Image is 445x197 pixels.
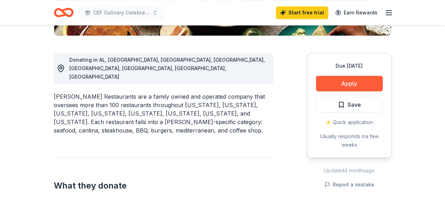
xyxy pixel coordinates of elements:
[307,166,392,175] div: Updated 4 months ago
[316,118,383,127] div: ⚡️ Quick application
[276,6,328,19] a: Start free trial
[79,6,164,20] button: CEF Culinary Celebration
[316,132,383,149] div: Usually responds in a few weeks
[316,62,383,70] div: Due [DATE]
[54,92,273,135] div: [PERSON_NAME] Restaurants are a family owned and operated company that oversees more than 100 res...
[69,57,265,80] span: Donating in AL, [GEOGRAPHIC_DATA], [GEOGRAPHIC_DATA], [GEOGRAPHIC_DATA], [GEOGRAPHIC_DATA], [GEOG...
[331,6,382,19] a: Earn Rewards
[54,4,74,21] a: Home
[348,100,361,109] span: Save
[316,76,383,91] button: Apply
[316,97,383,112] button: Save
[54,180,273,191] h2: What they donate
[324,180,374,189] button: Report a mistake
[93,8,150,17] span: CEF Culinary Celebration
